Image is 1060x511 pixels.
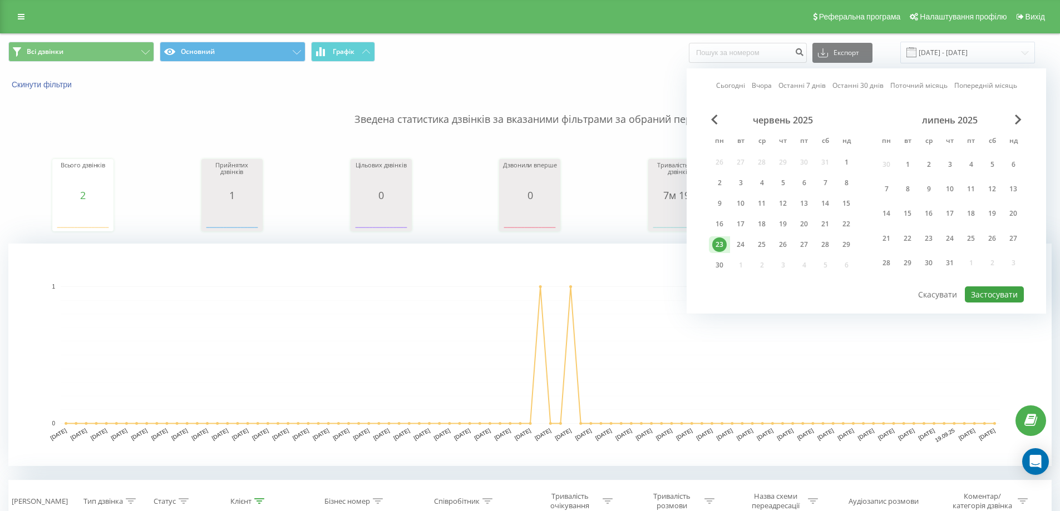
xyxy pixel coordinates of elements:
[900,256,915,270] div: 29
[772,175,793,191] div: чт 5 черв 2025 р.
[921,182,936,196] div: 9
[776,427,795,441] text: [DATE]
[554,427,573,441] text: [DATE]
[733,237,748,252] div: 24
[272,427,290,441] text: [DATE]
[920,12,1007,21] span: Налаштування профілю
[897,427,915,441] text: [DATE]
[453,427,471,441] text: [DATE]
[83,497,123,506] div: Тип дзвінка
[776,176,790,190] div: 5
[251,427,269,441] text: [DATE]
[775,133,791,150] abbr: четвер
[897,228,918,249] div: вт 22 лип 2025 р.
[900,182,915,196] div: 8
[55,162,111,190] div: Всього дзвінків
[982,154,1003,175] div: сб 5 лип 2025 р.
[90,427,108,441] text: [DATE]
[876,253,897,274] div: пн 28 лип 2025 р.
[534,427,552,441] text: [DATE]
[1006,157,1020,172] div: 6
[732,133,749,150] abbr: вівторок
[918,154,939,175] div: ср 2 лип 2025 р.
[1006,206,1020,221] div: 20
[312,427,330,441] text: [DATE]
[836,154,857,171] div: нд 1 черв 2025 р.
[733,217,748,231] div: 17
[494,427,512,441] text: [DATE]
[839,155,854,170] div: 1
[614,427,633,441] text: [DATE]
[1006,231,1020,246] div: 27
[55,201,111,234] div: A chart.
[897,204,918,224] div: вт 15 лип 2025 р.
[1003,178,1024,199] div: нд 13 лип 2025 р.
[110,427,128,441] text: [DATE]
[751,195,772,212] div: ср 11 черв 2025 р.
[950,492,1015,510] div: Коментар/категорія дзвінка
[709,236,730,253] div: пн 23 черв 2025 р.
[730,175,751,191] div: вт 3 черв 2025 р.
[796,427,815,441] text: [DATE]
[836,175,857,191] div: нд 8 черв 2025 р.
[150,427,169,441] text: [DATE]
[753,133,770,150] abbr: середа
[960,154,982,175] div: пт 4 лип 2025 р.
[912,286,963,302] button: Скасувати
[733,176,748,190] div: 3
[921,256,936,270] div: 30
[712,217,727,231] div: 16
[857,427,875,441] text: [DATE]
[502,162,558,190] div: Дзвонили вперше
[897,253,918,274] div: вт 29 лип 2025 р.
[839,176,854,190] div: 8
[899,133,916,150] abbr: вівторок
[695,427,713,441] text: [DATE]
[352,427,371,441] text: [DATE]
[730,236,751,253] div: вт 24 черв 2025 р.
[353,190,409,201] div: 0
[333,48,354,56] span: Графік
[836,195,857,212] div: нд 15 черв 2025 р.
[978,427,996,441] text: [DATE]
[772,236,793,253] div: чт 26 черв 2025 р.
[876,115,1024,126] div: липень 2025
[985,231,999,246] div: 26
[960,178,982,199] div: пт 11 лип 2025 р.
[8,80,77,90] button: Скинути фільтри
[818,237,832,252] div: 28
[839,196,854,211] div: 15
[839,217,854,231] div: 22
[879,231,894,246] div: 21
[964,231,978,246] div: 25
[204,201,260,234] div: A chart.
[353,201,409,234] svg: A chart.
[796,133,812,150] abbr: п’ятниця
[324,497,370,506] div: Бізнес номер
[160,42,305,62] button: Основний
[1003,204,1024,224] div: нд 20 лип 2025 р.
[651,201,707,234] div: A chart.
[170,427,189,441] text: [DATE]
[52,420,55,426] text: 0
[921,206,936,221] div: 16
[70,427,88,441] text: [DATE]
[897,154,918,175] div: вт 1 лип 2025 р.
[716,80,745,91] a: Сьогодні
[8,42,154,62] button: Всі дзвінки
[1022,448,1049,475] div: Open Intercom Messenger
[709,216,730,232] div: пн 16 черв 2025 р.
[311,42,375,62] button: Графік
[736,427,754,441] text: [DATE]
[890,80,948,91] a: Поточний місяць
[772,195,793,212] div: чт 12 черв 2025 р.
[755,176,769,190] div: 4
[943,157,957,172] div: 3
[793,236,815,253] div: пт 27 черв 2025 р.
[939,228,960,249] div: чт 24 лип 2025 р.
[27,47,63,56] span: Всі дзвінки
[982,178,1003,199] div: сб 12 лип 2025 р.
[939,154,960,175] div: чт 3 лип 2025 р.
[943,231,957,246] div: 24
[332,427,350,441] text: [DATE]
